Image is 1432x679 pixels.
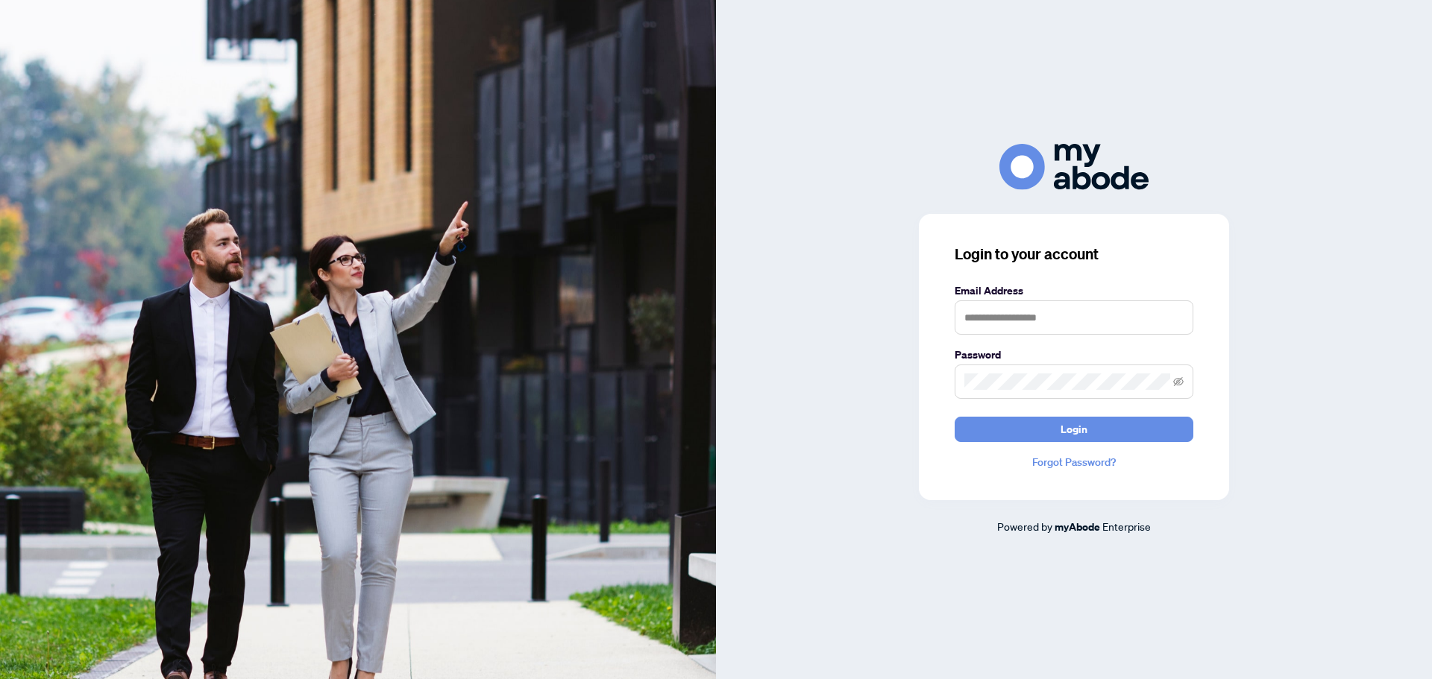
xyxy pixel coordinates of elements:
[955,282,1193,299] label: Email Address
[1102,519,1151,533] span: Enterprise
[997,519,1052,533] span: Powered by
[955,417,1193,442] button: Login
[999,144,1149,189] img: ma-logo
[1061,417,1087,441] span: Login
[955,347,1193,363] label: Password
[955,244,1193,265] h3: Login to your account
[955,454,1193,470] a: Forgot Password?
[1173,376,1184,387] span: eye-invisible
[1055,519,1100,535] a: myAbode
